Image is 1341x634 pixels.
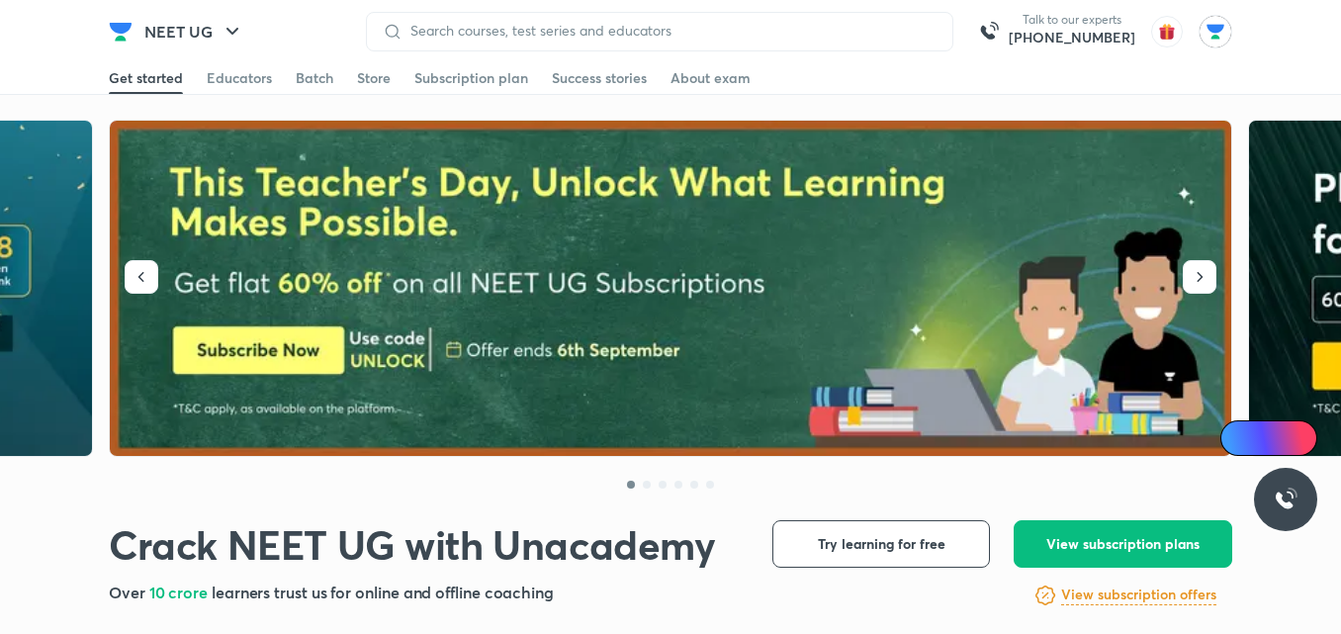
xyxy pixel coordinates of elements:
div: Get started [109,68,183,88]
a: Store [357,62,391,94]
img: avatar [1151,16,1183,47]
a: View subscription offers [1061,584,1216,607]
a: Ai Doubts [1220,420,1317,456]
div: About exam [670,68,751,88]
a: Subscription plan [414,62,528,94]
div: Success stories [552,68,647,88]
div: Subscription plan [414,68,528,88]
p: Talk to our experts [1009,12,1135,28]
a: Get started [109,62,183,94]
span: Try learning for free [818,534,945,554]
img: Icon [1232,430,1248,446]
h1: Crack NEET UG with Unacademy [109,520,716,569]
span: learners trust us for online and offline coaching [212,582,554,602]
a: Success stories [552,62,647,94]
input: Search courses, test series and educators [402,23,937,39]
div: Educators [207,68,272,88]
img: Rajan Naman [1199,15,1232,48]
button: Try learning for free [772,520,990,568]
button: View subscription plans [1014,520,1232,568]
div: Batch [296,68,333,88]
a: About exam [670,62,751,94]
a: Batch [296,62,333,94]
img: Company Logo [109,20,133,44]
img: ttu [1274,488,1297,511]
a: Educators [207,62,272,94]
h6: View subscription offers [1061,585,1216,605]
button: NEET UG [133,12,256,51]
span: View subscription plans [1046,534,1200,554]
img: call-us [969,12,1009,51]
span: 10 crore [149,582,212,602]
span: Over [109,582,149,602]
span: Ai Doubts [1253,430,1305,446]
a: [PHONE_NUMBER] [1009,28,1135,47]
div: Store [357,68,391,88]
